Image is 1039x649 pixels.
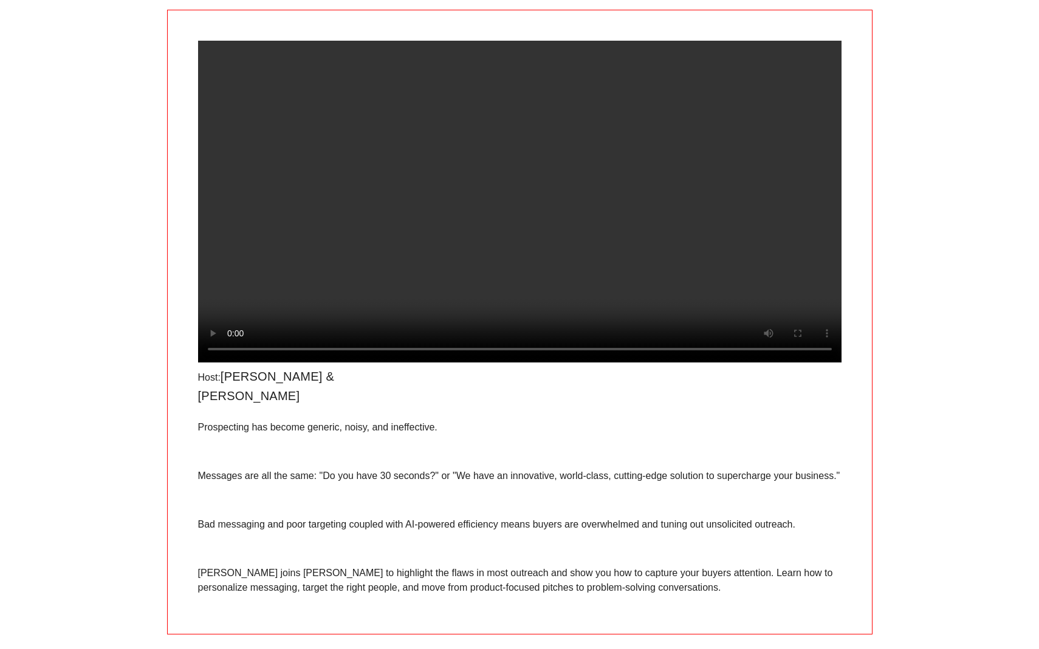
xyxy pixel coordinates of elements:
p: Messages are all the same: "Do you have 30 seconds?" or "We have an innovative, world-class, cutt... [198,469,842,483]
span: [PERSON_NAME] & [PERSON_NAME] [198,370,334,403]
p: Prospecting has become generic, noisy, and ineffective. [198,420,842,435]
span: Host: [198,372,221,382]
p: Bad messaging and poor targeting coupled with AI-powered efficiency means buyers are overwhelmed ... [198,517,842,532]
p: [PERSON_NAME] joins [PERSON_NAME] to highlight the flaws in most outreach and show you how to cap... [198,566,842,595]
